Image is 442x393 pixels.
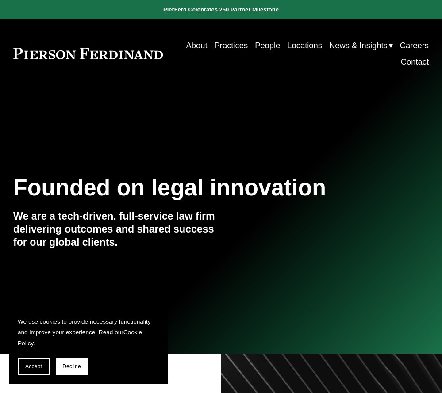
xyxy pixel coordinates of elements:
[18,329,142,346] a: Cookie Policy
[255,37,280,53] a: People
[25,363,42,370] span: Accept
[56,358,88,375] button: Decline
[9,308,168,384] section: Cookie banner
[13,210,221,249] h4: We are a tech-driven, full-service law firm delivering outcomes and shared success for our global...
[18,317,159,349] p: We use cookies to provide necessary functionality and improve your experience. Read our .
[329,38,388,53] span: News & Insights
[18,358,50,375] button: Accept
[13,175,360,201] h1: Founded on legal innovation
[329,37,393,53] a: folder dropdown
[400,37,429,53] a: Careers
[401,53,429,70] a: Contact
[186,37,208,53] a: About
[287,37,322,53] a: Locations
[62,363,81,370] span: Decline
[215,37,248,53] a: Practices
